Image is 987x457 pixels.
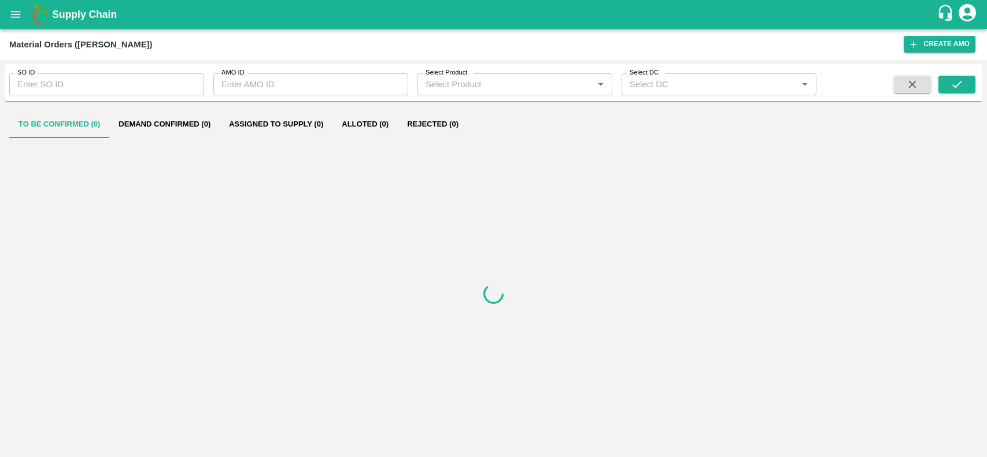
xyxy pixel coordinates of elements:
[221,68,245,77] label: AMO ID
[9,37,152,52] div: Material Orders ([PERSON_NAME])
[52,6,937,23] a: Supply Chain
[630,68,659,77] label: Select DC
[797,77,812,92] button: Open
[17,68,35,77] label: SO ID
[29,3,52,26] img: logo
[213,73,408,95] input: Enter AMO ID
[426,68,467,77] label: Select Product
[593,77,608,92] button: Open
[398,110,468,138] button: Rejected (0)
[109,110,220,138] button: Demand Confirmed (0)
[421,77,590,92] input: Select Product
[904,36,975,53] button: Create AMO
[625,77,779,92] input: Select DC
[9,110,109,138] button: To Be Confirmed (0)
[937,4,957,25] div: customer-support
[9,73,204,95] input: Enter SO ID
[2,1,29,28] button: open drawer
[220,110,332,138] button: Assigned to Supply (0)
[52,9,117,20] b: Supply Chain
[957,2,978,27] div: account of current user
[332,110,398,138] button: Alloted (0)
